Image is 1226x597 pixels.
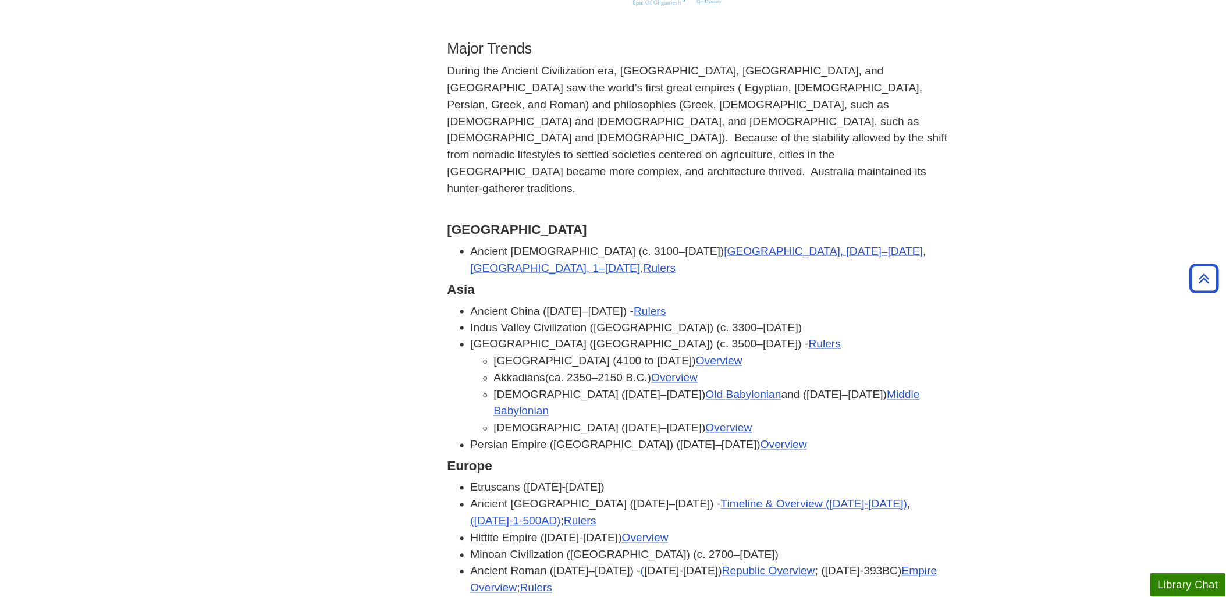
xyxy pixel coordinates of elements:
button: Library Chat [1150,573,1226,597]
a: ([DATE]-1-500AD) [471,515,561,527]
a: Rulers [644,262,676,274]
a: Overview [696,355,742,367]
a: [GEOGRAPHIC_DATA], [DATE]–[DATE] [724,245,923,257]
a: Republic Overview [722,565,815,577]
a: Back to Top [1186,271,1223,286]
a: ( [641,565,644,577]
a: Overview [761,439,807,451]
span: [DATE]–[DATE]) [626,422,752,434]
span: (ca. 2350–2150 B.C.) [545,372,698,384]
li: Etruscans ([DATE]-[DATE]) [471,479,954,496]
strong: Europe [447,459,493,474]
a: Overview [622,532,669,544]
a: Overview [651,372,698,384]
a: Overview [706,422,752,434]
li: Hittite Empire ([DATE]-[DATE]) [471,530,954,547]
li: Persian Empire ([GEOGRAPHIC_DATA]) ([DATE]–[DATE]) [471,437,954,454]
li: [DEMOGRAPHIC_DATA] ([DATE]–[DATE]) and ([DATE]–[DATE]) [494,387,954,421]
li: Ancient [DEMOGRAPHIC_DATA] (c. 3100–[DATE]) , , [471,243,954,277]
a: Rulers [520,582,552,594]
li: Ancient Roman ([DATE]–[DATE]) - [DATE]-[DATE]) ; ([DATE]-393BC) ; [471,563,954,597]
li: [DEMOGRAPHIC_DATA] ( [494,420,954,437]
li: Ancient [GEOGRAPHIC_DATA] ([DATE]–[DATE]) - , ; [471,496,954,530]
p: During the Ancient Civilization era, [GEOGRAPHIC_DATA], [GEOGRAPHIC_DATA], and [GEOGRAPHIC_DATA] ... [447,63,954,197]
a: Rulers [809,338,841,350]
a: [GEOGRAPHIC_DATA], 1–[DATE] [471,262,641,274]
span: 4100 to [DATE] [617,355,692,367]
li: Akkadians [494,370,954,387]
li: [GEOGRAPHIC_DATA] ( ) [494,353,954,370]
li: Indus Valley Civilization ([GEOGRAPHIC_DATA]) (c. 3300–[DATE]) [471,319,954,336]
strong: [GEOGRAPHIC_DATA] [447,222,587,237]
h3: Major Trends [447,40,954,57]
li: [GEOGRAPHIC_DATA] ([GEOGRAPHIC_DATA]) (c. 3500–[DATE]) - [471,336,954,437]
strong: Asia [447,282,475,297]
a: Rulers [564,515,596,527]
li: Minoan Civilization ([GEOGRAPHIC_DATA]) (c. 2700–[DATE]) [471,547,954,564]
a: Old Babylonian [706,389,781,401]
a: Timeline & Overview ([DATE]-[DATE]) [721,498,908,510]
a: Rulers [634,305,666,317]
li: Ancient China ([DATE]–[DATE]) - [471,303,954,320]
